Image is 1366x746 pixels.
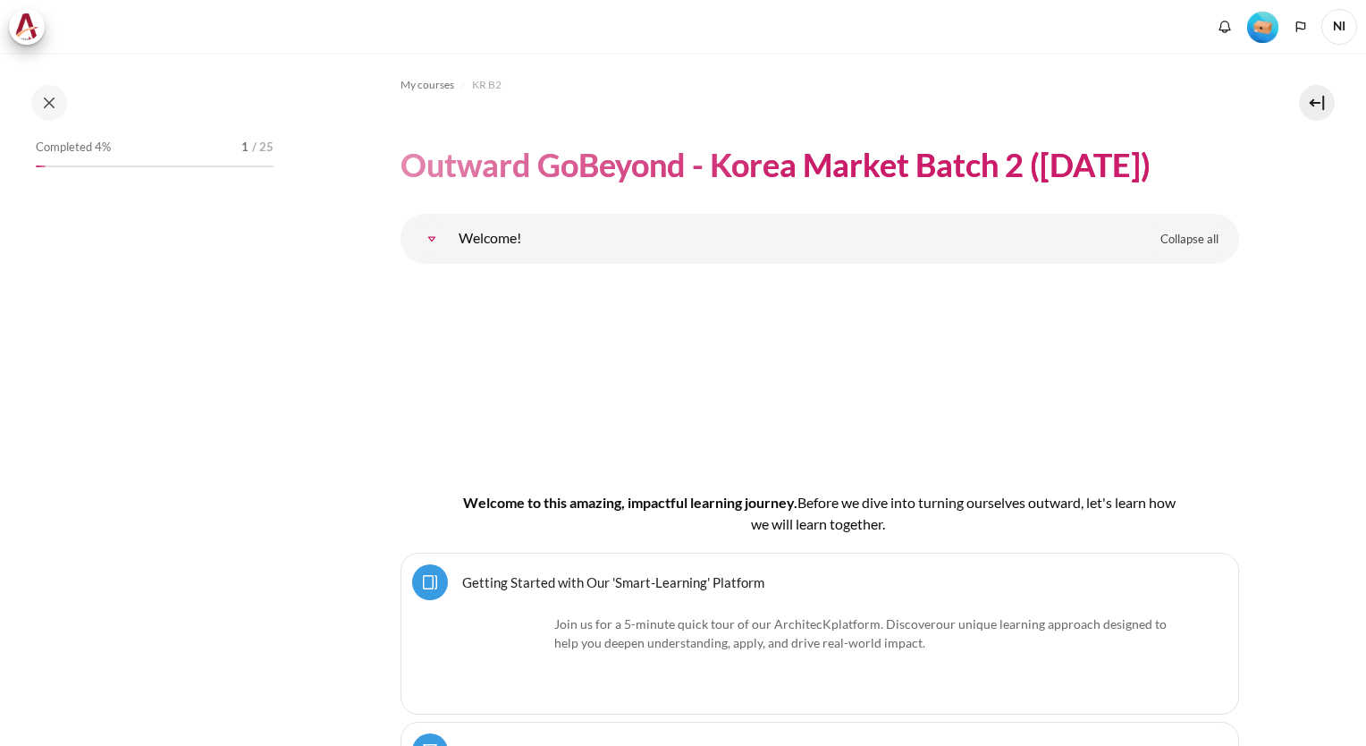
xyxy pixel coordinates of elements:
a: Collapse all [1147,225,1232,255]
span: 1 [241,139,249,157]
span: NI [1321,9,1357,45]
nav: Navigation bar [401,71,1239,99]
span: efore we dive into turning ourselves outward, let's learn how we will learn together. [751,494,1176,532]
a: User menu [1321,9,1357,45]
img: Level #1 [1247,12,1278,43]
span: KR B2 [472,77,502,93]
a: Welcome! [414,221,450,257]
span: Completed 4% [36,139,111,157]
div: Show notification window with no new notifications [1211,13,1238,40]
div: 4% [36,165,46,167]
p: Join us for a 5-minute quick tour of our ArchitecK platform. Discover [459,615,1181,652]
a: Architeck Architeck [9,9,54,45]
span: / 25 [252,139,274,157]
img: Architeck [14,13,39,40]
a: KR B2 [472,74,502,96]
span: Collapse all [1160,231,1218,249]
img: platform logo [459,615,548,703]
button: Languages [1287,13,1314,40]
a: My courses [401,74,454,96]
a: Getting Started with Our 'Smart-Learning' Platform [462,573,764,590]
div: Level #1 [1247,10,1278,43]
a: Level #1 [1240,10,1286,43]
h1: Outward GoBeyond - Korea Market Batch 2 ([DATE]) [401,144,1151,186]
h4: Welcome to this amazing, impactful learning journey. [458,492,1182,535]
span: B [797,494,806,511]
span: My courses [401,77,454,93]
